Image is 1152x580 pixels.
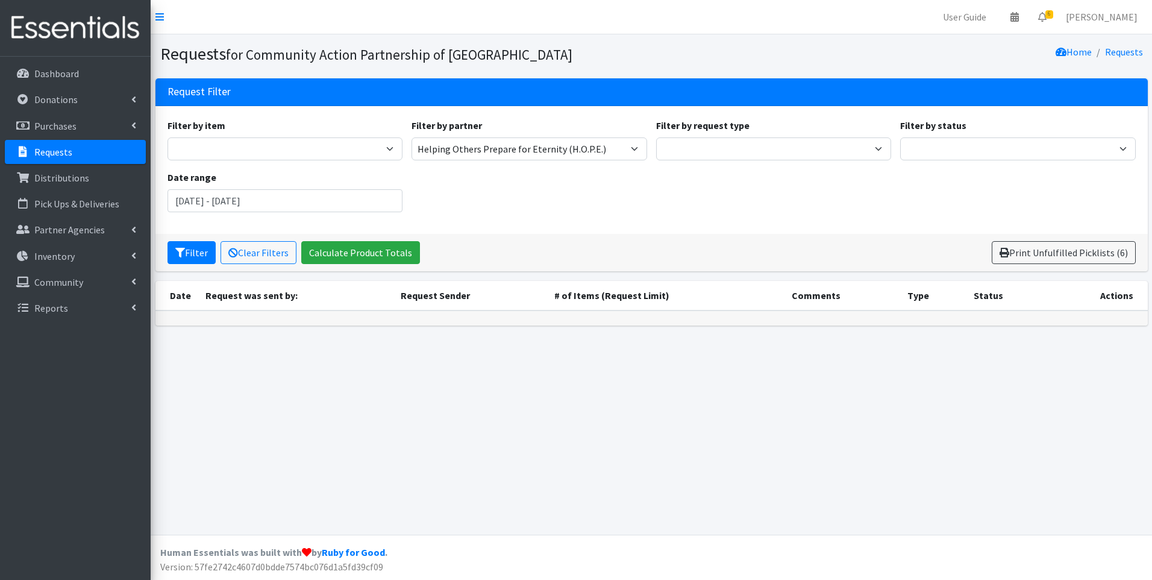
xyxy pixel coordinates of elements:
a: Requests [1105,46,1143,58]
p: Dashboard [34,68,79,80]
p: Pick Ups & Deliveries [34,198,119,210]
a: Partner Agencies [5,218,146,242]
th: # of Items (Request Limit) [547,281,784,310]
a: Pick Ups & Deliveries [5,192,146,216]
strong: Human Essentials was built with by . [160,546,387,558]
p: Reports [34,302,68,314]
img: HumanEssentials [5,8,146,48]
a: Donations [5,87,146,112]
th: Request was sent by: [198,281,393,310]
a: Requests [5,140,146,164]
a: 6 [1028,5,1056,29]
p: Partner Agencies [34,224,105,236]
a: Reports [5,296,146,320]
a: Calculate Product Totals [301,241,420,264]
a: Purchases [5,114,146,138]
a: Inventory [5,244,146,268]
a: [PERSON_NAME] [1056,5,1147,29]
small: for Community Action Partnership of [GEOGRAPHIC_DATA] [226,46,572,63]
a: Clear Filters [221,241,296,264]
a: Ruby for Good [322,546,385,558]
a: User Guide [933,5,996,29]
th: Comments [784,281,900,310]
th: Request Sender [393,281,547,310]
p: Community [34,276,83,288]
th: Date [155,281,198,310]
label: Date range [167,170,216,184]
th: Actions [1047,281,1148,310]
label: Filter by item [167,118,225,133]
label: Filter by request type [656,118,750,133]
label: Filter by status [900,118,966,133]
a: Dashboard [5,61,146,86]
p: Inventory [34,250,75,262]
p: Donations [34,93,78,106]
p: Requests [34,146,72,158]
th: Status [966,281,1047,310]
p: Purchases [34,120,77,132]
p: Distributions [34,172,89,184]
h3: Request Filter [167,86,231,98]
span: 6 [1045,10,1053,19]
th: Type [900,281,966,310]
span: Version: 57fe2742c4607d0bdde7574bc076d1a5fd39cf09 [160,561,383,573]
a: Distributions [5,166,146,190]
button: Filter [167,241,216,264]
a: Print Unfulfilled Picklists (6) [992,241,1136,264]
a: Home [1056,46,1092,58]
h1: Requests [160,43,647,65]
input: January 1, 2011 - December 31, 2011 [167,189,403,212]
a: Community [5,270,146,294]
label: Filter by partner [412,118,482,133]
